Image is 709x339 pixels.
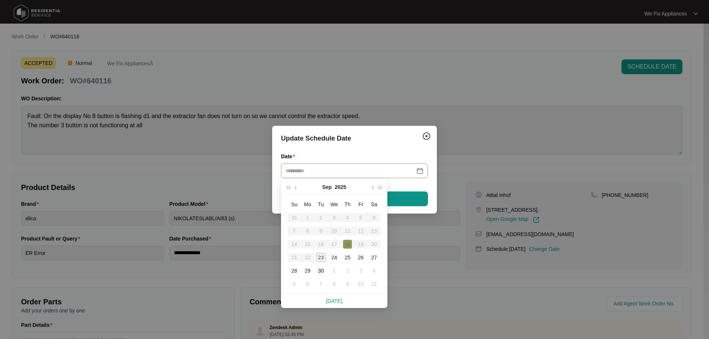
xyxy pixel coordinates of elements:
[330,253,339,262] div: 24
[343,266,352,275] div: 2
[285,167,415,175] input: Date
[328,264,341,277] td: 2025-10-01
[290,280,299,288] div: 5
[314,277,328,291] td: 2025-10-07
[421,130,432,142] button: Close
[316,266,325,275] div: 30
[335,180,346,194] button: 2025
[322,180,332,194] button: Sep
[341,198,354,211] th: Th
[370,280,379,288] div: 11
[301,198,314,211] th: Mo
[281,153,298,160] label: Date
[367,277,381,291] td: 2025-10-11
[328,251,341,264] td: 2025-09-24
[341,251,354,264] td: 2025-09-25
[288,277,301,291] td: 2025-10-05
[328,277,341,291] td: 2025-10-08
[354,198,367,211] th: Fr
[354,251,367,264] td: 2025-09-26
[290,266,299,275] div: 28
[303,266,312,275] div: 29
[354,277,367,291] td: 2025-10-10
[328,198,341,211] th: We
[316,253,325,262] div: 23
[301,264,314,277] td: 2025-09-29
[341,264,354,277] td: 2025-10-02
[367,198,381,211] th: Sa
[314,264,328,277] td: 2025-09-30
[354,264,367,277] td: 2025-10-03
[356,280,365,288] div: 10
[422,132,431,141] img: closeCircle
[370,253,379,262] div: 27
[341,277,354,291] td: 2025-10-09
[301,277,314,291] td: 2025-10-06
[367,264,381,277] td: 2025-10-04
[343,253,352,262] div: 25
[370,266,379,275] div: 4
[281,133,428,143] div: Update Schedule Date
[356,266,365,275] div: 3
[316,280,325,288] div: 7
[326,298,342,304] a: [DATE]
[314,251,328,264] td: 2025-09-23
[367,251,381,264] td: 2025-09-27
[288,198,301,211] th: Su
[330,280,339,288] div: 8
[356,253,365,262] div: 26
[303,280,312,288] div: 6
[288,264,301,277] td: 2025-09-28
[330,266,339,275] div: 1
[343,280,352,288] div: 9
[314,198,328,211] th: Tu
